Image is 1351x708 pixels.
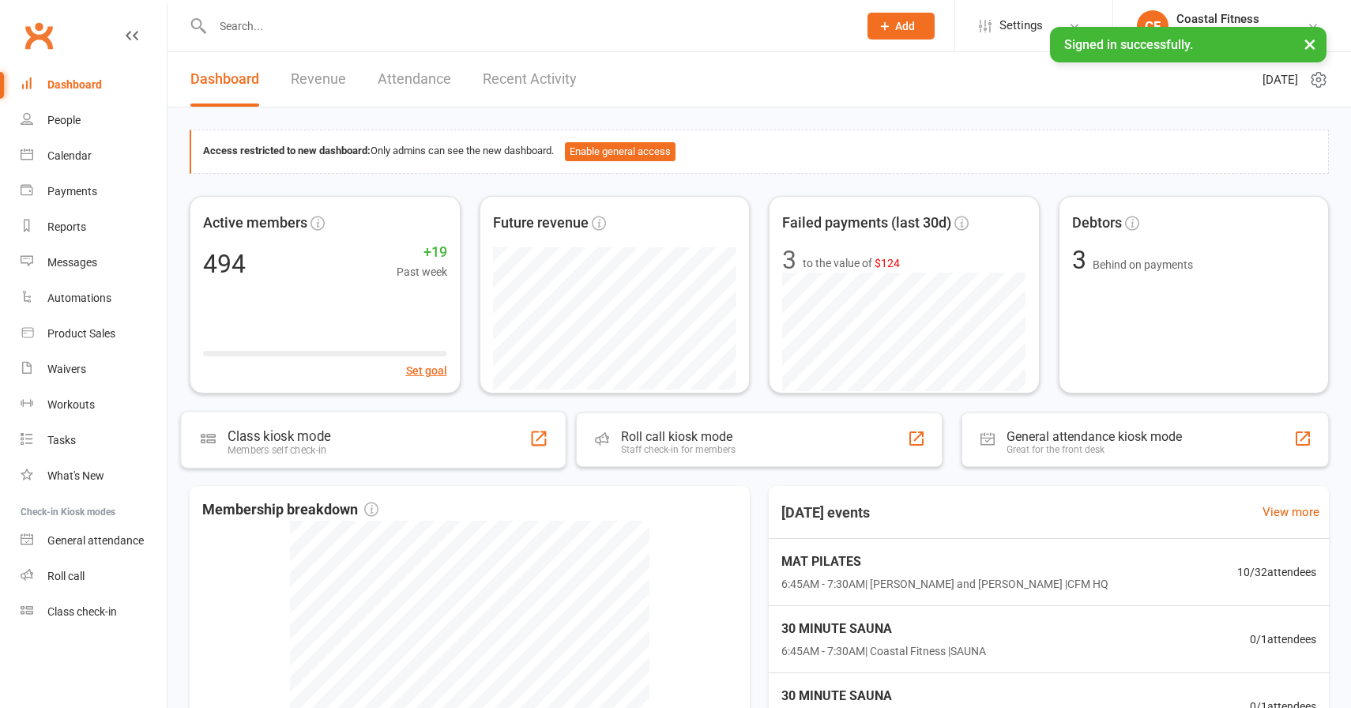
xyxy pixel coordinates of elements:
[47,534,144,547] div: General attendance
[782,247,796,273] div: 3
[1237,563,1316,581] span: 10 / 32 attendees
[47,256,97,269] div: Messages
[21,559,167,594] a: Roll call
[21,594,167,630] a: Class kiosk mode
[782,212,951,235] span: Failed payments (last 30d)
[19,16,58,55] a: Clubworx
[21,387,167,423] a: Workouts
[621,429,736,444] div: Roll call kiosk mode
[781,642,986,660] span: 6:45AM - 7:30AM | Coastal Fitness | SAUNA
[867,13,935,40] button: Add
[202,499,378,522] span: Membership breakdown
[803,254,900,272] span: to the value of
[1064,37,1193,52] span: Signed in successfully.
[781,552,1108,572] span: MAT PILATES
[1072,212,1122,235] span: Debtors
[21,138,167,174] a: Calendar
[781,686,986,706] span: 30 MINUTE SAUNA
[769,499,882,527] h3: [DATE] events
[781,619,986,639] span: 30 MINUTE SAUNA
[21,245,167,281] a: Messages
[47,363,86,375] div: Waivers
[1072,245,1093,275] span: 3
[47,78,102,91] div: Dashboard
[1176,12,1307,26] div: Coastal Fitness
[781,575,1108,593] span: 6:45AM - 7:30AM | [PERSON_NAME] and [PERSON_NAME] | CFM HQ
[1296,27,1324,61] button: ×
[21,174,167,209] a: Payments
[21,281,167,316] a: Automations
[565,142,675,161] button: Enable general access
[47,605,117,618] div: Class check-in
[21,352,167,387] a: Waivers
[47,114,81,126] div: People
[1250,631,1316,648] span: 0 / 1 attendees
[47,185,97,198] div: Payments
[21,458,167,494] a: What's New
[21,209,167,245] a: Reports
[203,145,371,156] strong: Access restricted to new dashboard:
[21,103,167,138] a: People
[291,52,346,107] a: Revenue
[47,149,92,162] div: Calendar
[1137,10,1168,42] div: CF
[483,52,577,107] a: Recent Activity
[21,316,167,352] a: Product Sales
[1093,258,1193,271] span: Behind on payments
[999,8,1043,43] span: Settings
[47,469,104,482] div: What's New
[895,20,915,32] span: Add
[208,15,847,37] input: Search...
[1007,444,1182,455] div: Great for the front desk
[21,523,167,559] a: General attendance kiosk mode
[1176,26,1307,40] div: Coastal Fitness Movement
[190,52,259,107] a: Dashboard
[47,220,86,233] div: Reports
[1263,70,1298,89] span: [DATE]
[378,52,451,107] a: Attendance
[397,263,447,281] span: Past week
[47,570,85,582] div: Roll call
[47,292,111,304] div: Automations
[875,257,900,269] span: $124
[228,444,330,456] div: Members self check-in
[1263,503,1319,522] a: View more
[406,362,447,379] button: Set goal
[203,212,307,235] span: Active members
[493,212,589,235] span: Future revenue
[21,67,167,103] a: Dashboard
[21,423,167,458] a: Tasks
[47,327,115,340] div: Product Sales
[621,444,736,455] div: Staff check-in for members
[47,398,95,411] div: Workouts
[228,428,330,444] div: Class kiosk mode
[203,251,246,277] div: 494
[397,241,447,264] span: +19
[203,142,1316,161] div: Only admins can see the new dashboard.
[47,434,76,446] div: Tasks
[1007,429,1182,444] div: General attendance kiosk mode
